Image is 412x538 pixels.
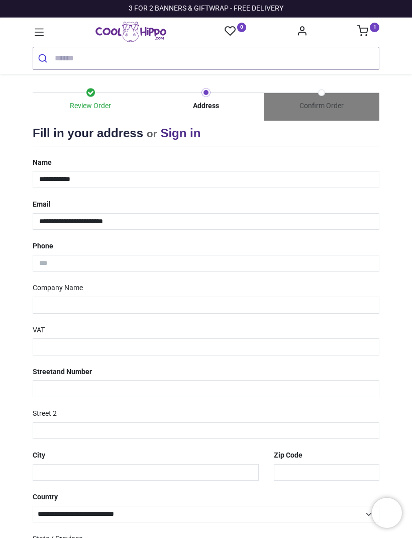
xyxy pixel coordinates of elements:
[370,23,379,32] sup: 1
[225,25,247,38] a: 0
[33,238,53,255] label: Phone
[33,405,57,422] label: Street 2
[33,101,148,111] div: Review Order
[147,128,157,139] small: or
[95,22,166,42] img: Cool Hippo
[129,4,283,14] div: 3 FOR 2 BANNERS & GIFTWRAP - FREE DELIVERY
[296,28,307,36] a: Account Info
[148,101,264,111] div: Address
[33,47,55,69] button: Submit
[33,154,52,171] label: Name
[33,364,92,381] label: Street
[274,447,302,464] label: Zip Code
[33,489,58,506] label: Country
[372,498,402,528] iframe: Brevo live chat
[33,447,45,464] label: City
[237,23,247,32] sup: 0
[53,368,92,376] span: and Number
[33,322,45,339] label: VAT
[33,126,143,140] span: Fill in your address
[160,126,200,140] a: Sign in
[33,280,83,297] label: Company Name
[264,101,379,111] div: Confirm Order
[33,196,51,213] label: Email
[95,22,166,42] a: Logo of Cool Hippo
[357,28,379,36] a: 1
